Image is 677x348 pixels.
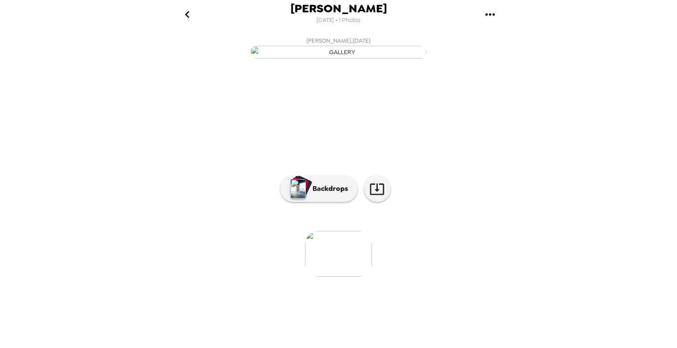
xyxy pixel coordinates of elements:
p: Backdrops [308,183,348,194]
span: [DATE] • 1 Photos [316,15,361,26]
button: [PERSON_NAME],[DATE] [162,33,515,61]
img: gallery [250,46,427,59]
button: Backdrops [280,176,357,202]
span: [PERSON_NAME] [290,3,387,15]
span: [PERSON_NAME] , [DATE] [306,36,371,46]
img: gallery [305,231,372,277]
